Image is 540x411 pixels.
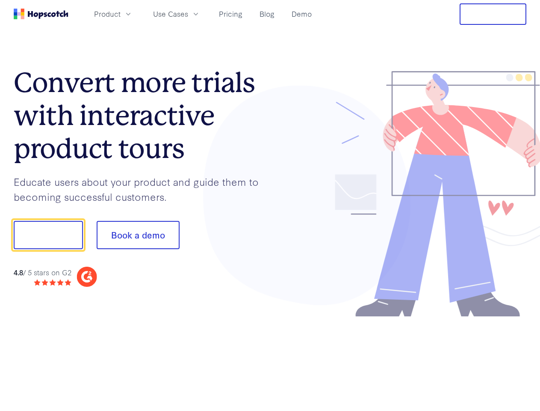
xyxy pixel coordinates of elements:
[14,174,270,204] p: Educate users about your product and guide them to becoming successful customers.
[215,7,246,21] a: Pricing
[14,66,270,165] h1: Convert more trials with interactive product tours
[14,221,83,249] button: Show me!
[256,7,278,21] a: Blog
[94,9,121,19] span: Product
[148,7,205,21] button: Use Cases
[89,7,138,21] button: Product
[460,3,526,25] button: Free Trial
[97,221,180,249] button: Book a demo
[14,9,68,19] a: Home
[14,267,23,277] strong: 4.8
[153,9,188,19] span: Use Cases
[288,7,315,21] a: Demo
[14,267,71,278] div: / 5 stars on G2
